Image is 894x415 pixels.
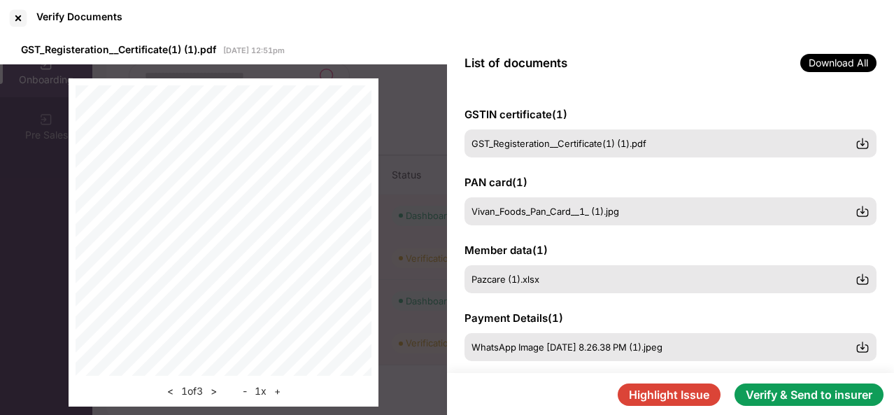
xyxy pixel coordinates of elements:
[239,383,251,400] button: -
[36,10,122,22] div: Verify Documents
[856,136,870,150] img: svg+xml;base64,PHN2ZyBpZD0iRG93bmxvYWQtMzJ4MzIiIHhtbG5zPSJodHRwOi8vd3d3LnczLm9yZy8yMDAwL3N2ZyIgd2...
[239,383,285,400] div: 1 x
[464,176,527,189] span: PAN card ( 1 )
[464,244,548,257] span: Member data ( 1 )
[856,272,870,286] img: svg+xml;base64,PHN2ZyBpZD0iRG93bmxvYWQtMzJ4MzIiIHhtbG5zPSJodHRwOi8vd3d3LnczLm9yZy8yMDAwL3N2ZyIgd2...
[856,340,870,354] img: svg+xml;base64,PHN2ZyBpZD0iRG93bmxvYWQtMzJ4MzIiIHhtbG5zPSJodHRwOi8vd3d3LnczLm9yZy8yMDAwL3N2ZyIgd2...
[735,384,884,406] button: Verify & Send to insurer
[800,54,877,72] span: Download All
[464,108,567,121] span: GSTIN certificate ( 1 )
[471,138,646,149] span: GST_Registeration__Certificate(1) (1).pdf
[270,383,285,400] button: +
[471,342,662,353] span: WhatsApp Image [DATE] 8.26.38 PM (1).jpeg
[464,56,567,70] span: List of documents
[464,311,563,325] span: Payment Details ( 1 )
[471,206,619,217] span: Vivan_Foods_Pan_Card__1_ (1).jpg
[223,45,285,55] span: [DATE] 12:51pm
[21,43,216,55] span: GST_Registeration__Certificate(1) (1).pdf
[163,383,221,400] div: 1 of 3
[471,274,539,285] span: Pazcare (1).xlsx
[856,204,870,218] img: svg+xml;base64,PHN2ZyBpZD0iRG93bmxvYWQtMzJ4MzIiIHhtbG5zPSJodHRwOi8vd3d3LnczLm9yZy8yMDAwL3N2ZyIgd2...
[618,384,721,406] button: Highlight Issue
[163,383,178,400] button: <
[206,383,221,400] button: >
